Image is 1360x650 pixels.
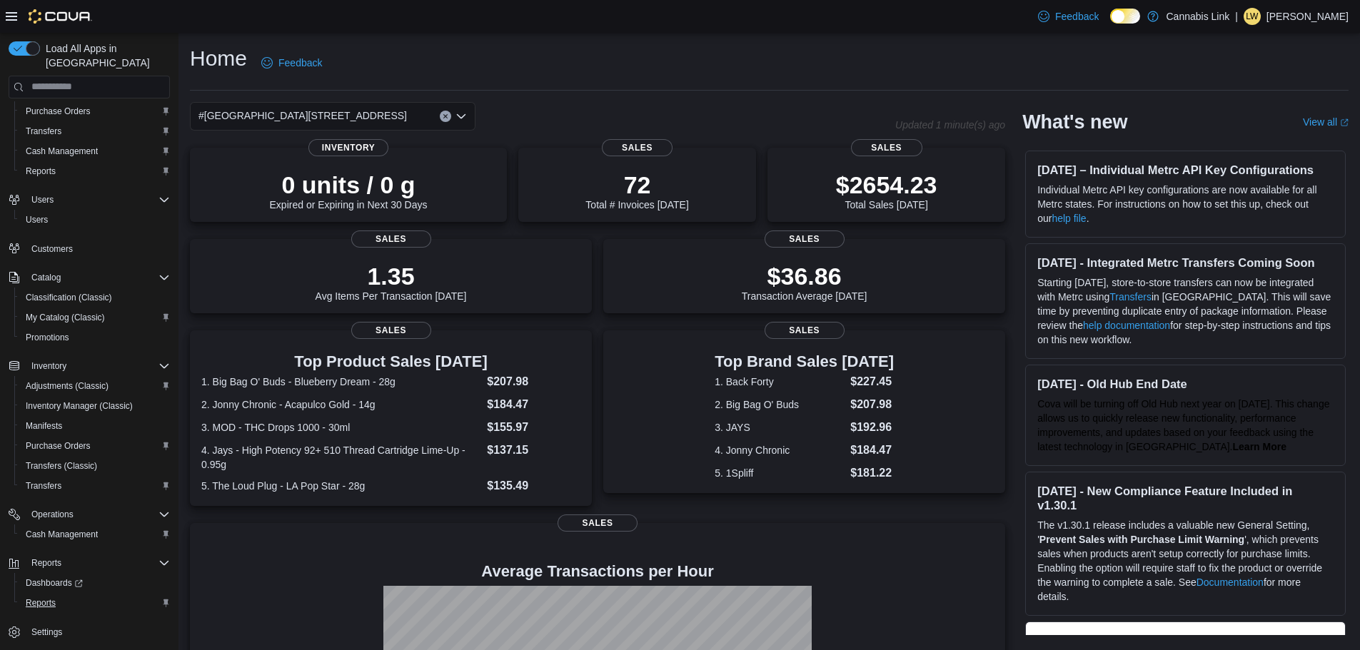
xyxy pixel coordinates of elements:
[31,272,61,283] span: Catalog
[26,357,72,375] button: Inventory
[26,269,170,286] span: Catalog
[201,479,481,493] dt: 5. The Loud Plug - LA Pop Star - 28g
[14,141,176,161] button: Cash Management
[836,171,937,199] p: $2654.23
[14,436,176,456] button: Purchase Orders
[26,214,48,225] span: Users
[440,111,451,122] button: Clear input
[198,107,407,124] span: #[GEOGRAPHIC_DATA][STREET_ADDRESS]
[1233,441,1286,452] strong: Learn More
[14,210,176,230] button: Users
[765,322,845,339] span: Sales
[26,240,79,258] a: Customers
[351,230,431,248] span: Sales
[26,269,66,286] button: Catalog
[20,377,114,395] a: Adjustments (Classic)
[20,594,170,611] span: Reports
[3,356,176,376] button: Inventory
[1235,8,1238,25] p: |
[201,353,580,370] h3: Top Product Sales [DATE]
[31,194,54,205] span: Users
[20,103,96,120] a: Purchase Orders
[1303,116,1349,128] a: View allExternal link
[742,262,867,290] p: $36.86
[26,380,109,392] span: Adjustments (Classic)
[256,49,328,77] a: Feedback
[26,191,170,208] span: Users
[1110,9,1140,24] input: Dark Mode
[1037,484,1334,512] h3: [DATE] - New Compliance Feature Included in v1.30.1
[20,477,67,494] a: Transfers
[20,329,75,346] a: Promotions
[26,191,59,208] button: Users
[20,289,170,306] span: Classification (Classic)
[895,119,1005,131] p: Updated 1 minute(s) ago
[850,419,894,436] dd: $192.96
[20,574,89,591] a: Dashboards
[1266,8,1349,25] p: [PERSON_NAME]
[20,437,96,455] a: Purchase Orders
[1340,118,1349,127] svg: External link
[20,289,118,306] a: Classification (Classic)
[1037,518,1334,604] p: The v1.30.1 release includes a valuable new General Setting, ' ', which prevents sales when produ...
[26,554,170,572] span: Reports
[1055,9,1099,24] span: Feedback
[351,322,431,339] span: Sales
[31,509,74,520] span: Operations
[20,417,170,435] span: Manifests
[308,139,388,156] span: Inventory
[20,163,170,180] span: Reports
[585,171,688,199] p: 72
[14,524,176,544] button: Cash Management
[31,626,62,638] span: Settings
[14,456,176,476] button: Transfers (Classic)
[20,309,170,326] span: My Catalog (Classic)
[851,139,922,156] span: Sales
[20,211,170,228] span: Users
[1037,398,1329,452] span: Cova will be turning off Old Hub next year on [DATE]. This change allows us to quickly release ne...
[26,440,91,452] span: Purchase Orders
[31,557,61,569] span: Reports
[14,327,176,347] button: Promotions
[26,554,67,572] button: Reports
[20,163,61,180] a: Reports
[20,594,61,611] a: Reports
[26,106,91,117] span: Purchase Orders
[14,288,176,308] button: Classification (Classic)
[270,171,428,210] div: Expired or Expiring in Next 30 Days
[1246,8,1258,25] span: LW
[1037,183,1334,225] p: Individual Metrc API key configurations are now available for all Metrc states. For instructions ...
[1032,2,1104,31] a: Feedback
[1197,577,1264,588] a: Documentation
[26,506,79,523] button: Operations
[20,477,170,494] span: Transfers
[26,597,56,609] span: Reports
[585,171,688,210] div: Total # Invoices [DATE]
[26,420,62,432] span: Manifests
[20,574,170,591] span: Dashboards
[1022,111,1127,133] h2: What's new
[3,190,176,210] button: Users
[715,466,845,480] dt: 5. 1Spliff
[14,593,176,613] button: Reports
[201,397,481,412] dt: 2. Jonny Chronic - Acapulco Gold - 14g
[715,353,894,370] h3: Top Brand Sales [DATE]
[487,477,580,494] dd: $135.49
[20,329,170,346] span: Promotions
[270,171,428,199] p: 0 units / 0 g
[765,230,845,248] span: Sales
[20,526,104,543] a: Cash Management
[31,243,73,255] span: Customers
[20,143,170,160] span: Cash Management
[26,146,98,157] span: Cash Management
[20,143,104,160] a: Cash Management
[26,166,56,177] span: Reports
[201,420,481,435] dt: 3. MOD - THC Drops 1000 - 30ml
[26,126,61,137] span: Transfers
[715,420,845,435] dt: 3. JAYS
[40,41,170,70] span: Load All Apps in [GEOGRAPHIC_DATA]
[20,377,170,395] span: Adjustments (Classic)
[20,417,68,435] a: Manifests
[26,460,97,472] span: Transfers (Classic)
